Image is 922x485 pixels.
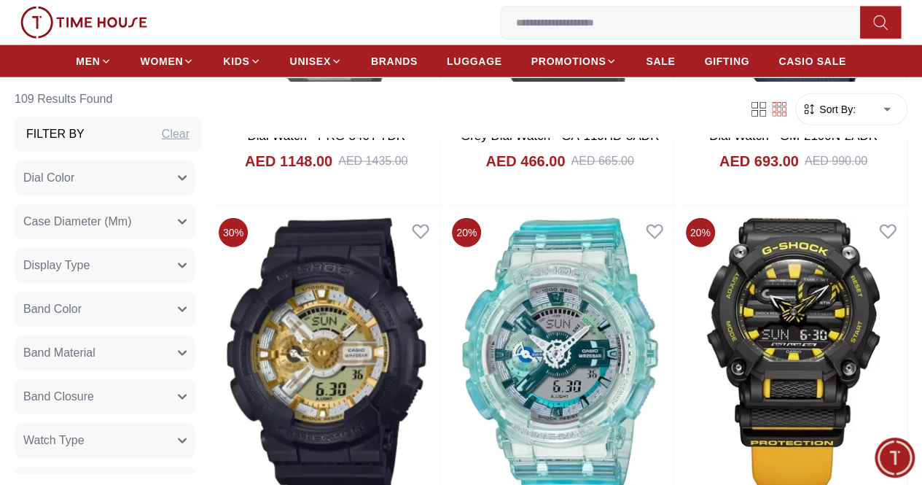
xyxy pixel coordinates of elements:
button: Case Diameter (Mm) [15,204,195,239]
span: Sort By: [816,102,856,117]
a: LUGGAGE [447,48,502,74]
a: UNISEX [290,48,342,74]
span: Band Color [23,300,82,318]
a: SALE [646,48,675,74]
span: Band Closure [23,388,94,406]
div: AED 990.00 [805,152,867,170]
a: MEN [76,48,111,74]
img: ... [20,7,147,39]
h4: AED 693.00 [719,151,799,171]
button: Sort By: [802,102,856,117]
span: 20 % [686,218,715,247]
a: BRANDS [371,48,418,74]
span: KIDS [223,54,249,69]
span: SALE [646,54,675,69]
div: Clear [162,125,190,143]
span: UNISEX [290,54,331,69]
a: G-Shock Men's Analog-Digital Grey Dial Watch - PRG-340T-7DR [229,110,423,143]
button: Dial Color [15,160,195,195]
h3: Filter By [26,125,85,143]
span: Watch Type [23,432,85,449]
div: AED 1435.00 [338,152,407,170]
a: G-SHOCK Men's Analog-Digital Blue Dial Watch - GM-2100N-2ADR [692,110,894,143]
a: GIFTING [704,48,749,74]
a: PROMOTIONS [531,48,617,74]
a: G-SHOCK Men's Analog-Digital Grey Dial Watch - GA-110HD-8ADR [461,110,659,143]
span: CASIO SALE [778,54,846,69]
span: 20 % [452,218,481,247]
span: WOMEN [141,54,184,69]
h6: 109 Results Found [15,82,201,117]
button: Band Closure [15,379,195,414]
span: BRANDS [371,54,418,69]
button: Band Material [15,335,195,370]
span: 30 % [219,218,248,247]
span: MEN [76,54,100,69]
span: Case Diameter (Mm) [23,213,131,230]
div: AED 665.00 [571,152,633,170]
button: Watch Type [15,423,195,458]
a: KIDS [223,48,260,74]
div: Chat Widget [875,438,915,478]
h4: AED 1148.00 [245,151,332,171]
span: LUGGAGE [447,54,502,69]
a: WOMEN [141,48,195,74]
button: Band Color [15,292,195,327]
a: CASIO SALE [778,48,846,74]
span: Band Material [23,344,95,362]
span: Display Type [23,257,90,274]
span: GIFTING [704,54,749,69]
span: Dial Color [23,169,74,187]
span: PROMOTIONS [531,54,606,69]
button: Display Type [15,248,195,283]
h4: AED 466.00 [485,151,565,171]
